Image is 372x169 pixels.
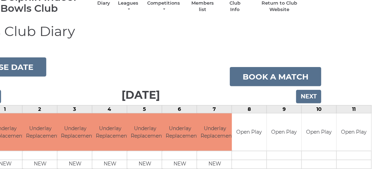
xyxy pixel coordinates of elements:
td: 11 [337,106,372,113]
td: 5 [127,106,162,113]
td: NEW [162,160,198,169]
td: NEW [127,160,163,169]
td: Underlay Replacement [92,113,128,151]
td: Underlay Replacement [57,113,93,151]
td: NEW [22,160,58,169]
td: 7 [197,106,232,113]
td: Underlay Replacement [162,113,198,151]
td: Open Play [232,113,267,151]
td: 4 [92,106,127,113]
td: 8 [232,106,267,113]
td: 2 [22,106,57,113]
td: Open Play [267,113,301,151]
td: 6 [162,106,197,113]
a: Book a match [230,67,321,86]
input: Next [296,90,321,103]
td: NEW [197,160,233,169]
td: NEW [57,160,93,169]
td: Underlay Replacement [22,113,58,151]
td: 3 [57,106,92,113]
td: 9 [267,106,302,113]
td: Underlay Replacement [127,113,163,151]
td: NEW [92,160,128,169]
td: Underlay Replacement [197,113,233,151]
td: Open Play [302,113,336,151]
td: Open Play [337,113,371,151]
td: 10 [302,106,337,113]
